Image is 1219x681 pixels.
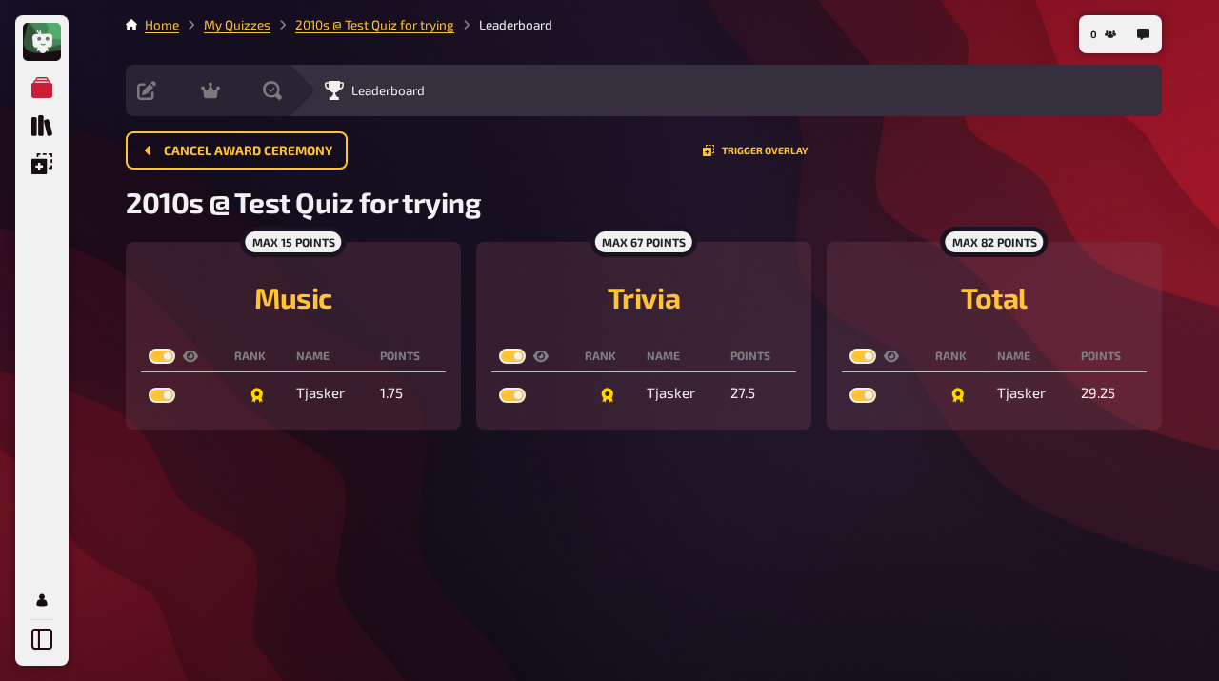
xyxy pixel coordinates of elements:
button: 0 [1083,19,1124,50]
h2: Music [141,280,446,314]
a: Home [145,17,179,32]
th: points [723,341,796,372]
span: 0 [1090,30,1097,40]
th: Rank [227,341,289,372]
td: 27.5 [723,376,796,411]
th: points [1073,341,1147,372]
h2: Trivia [491,280,796,314]
a: 2010s ​@ Test Quiz for trying [295,17,454,32]
span: Cancel award ceremony [164,145,332,158]
li: My Quizzes [179,15,270,34]
a: My Quizzes [204,17,270,32]
th: Name [639,341,724,372]
div: Tjasker [997,384,1067,403]
th: Rank [928,341,989,372]
td: 1.75 [372,376,446,411]
div: Tjasker [296,384,366,403]
li: 2010s ​@ Test Quiz for trying [270,15,454,34]
a: Overlays [23,145,61,183]
span: Leaderboard [351,83,425,98]
button: Trigger Overlay [703,145,808,156]
span: 2010s ​@ Test Quiz for trying [126,185,480,219]
div: Tjasker [647,384,716,403]
th: Rank [577,341,639,372]
th: Name [289,341,373,372]
th: Name [989,341,1074,372]
li: Leaderboard [454,15,552,34]
a: Quiz Library [23,107,61,145]
div: max 82 points [940,227,1048,257]
div: max 15 points [240,227,346,257]
li: Home [145,15,179,34]
button: Cancel award ceremony [126,131,348,170]
td: 29.25 [1073,376,1147,411]
a: My Account [23,581,61,619]
div: max 67 points [590,227,697,257]
th: points [372,341,446,372]
h2: Total [842,280,1147,314]
a: My Quizzes [23,69,61,107]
